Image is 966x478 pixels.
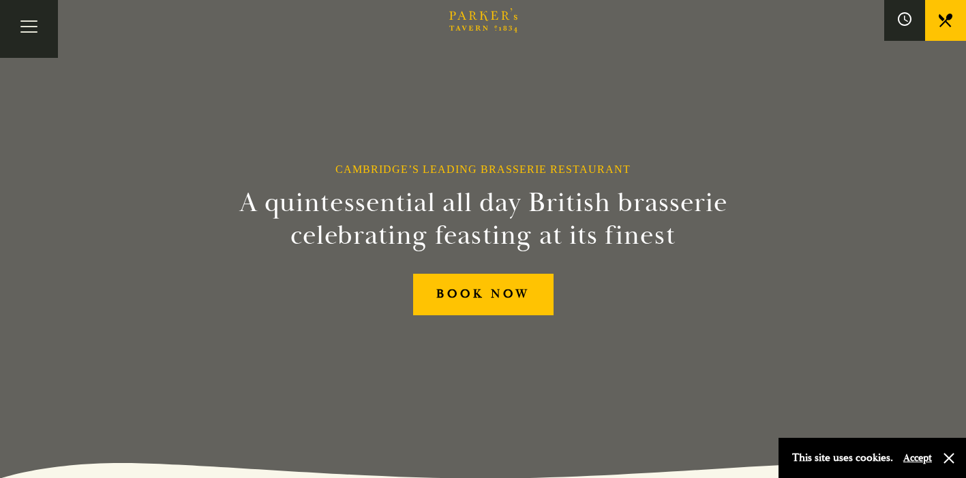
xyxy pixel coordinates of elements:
button: Accept [903,451,932,464]
h2: A quintessential all day British brasserie celebrating feasting at its finest [172,187,794,252]
p: This site uses cookies. [792,448,893,468]
button: Close and accept [942,451,956,465]
h1: Cambridge’s Leading Brasserie Restaurant [335,163,631,176]
a: BOOK NOW [413,274,554,315]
